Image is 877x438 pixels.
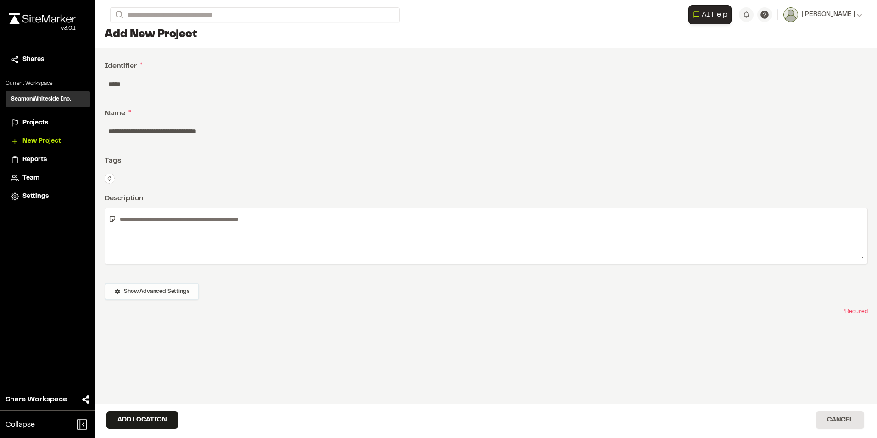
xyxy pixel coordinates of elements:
button: Cancel [816,411,864,429]
h3: SeamonWhiteside Inc. [11,95,71,103]
a: Projects [11,118,84,128]
h1: Add New Project [105,28,868,42]
div: Open AI Assistant [688,5,735,24]
button: Open AI Assistant [688,5,732,24]
span: Team [22,173,39,183]
span: [PERSON_NAME] [802,10,855,20]
img: rebrand.png [9,13,76,24]
a: New Project [11,136,84,146]
span: Reports [22,155,47,165]
div: Tags [105,155,868,166]
span: AI Help [702,9,727,20]
span: Collapse [6,419,35,430]
button: Search [110,7,127,22]
span: * Required [844,308,868,316]
span: Show Advanced Settings [124,287,189,296]
div: Oh geez...please don't... [9,24,76,33]
button: Show Advanced Settings [105,283,199,300]
button: [PERSON_NAME] [783,7,862,22]
span: Shares [22,55,44,65]
a: Reports [11,155,84,165]
span: Projects [22,118,48,128]
div: Identifier [105,61,868,72]
span: Settings [22,191,49,202]
a: Team [11,173,84,183]
button: Add Location [106,411,178,429]
a: Settings [11,191,84,202]
div: Name [105,108,868,119]
span: New Project [22,136,61,146]
button: Edit Tags [105,174,115,184]
div: Description [105,193,868,204]
img: User [783,7,798,22]
span: Share Workspace [6,394,67,405]
p: Current Workspace [6,79,90,88]
a: Shares [11,55,84,65]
